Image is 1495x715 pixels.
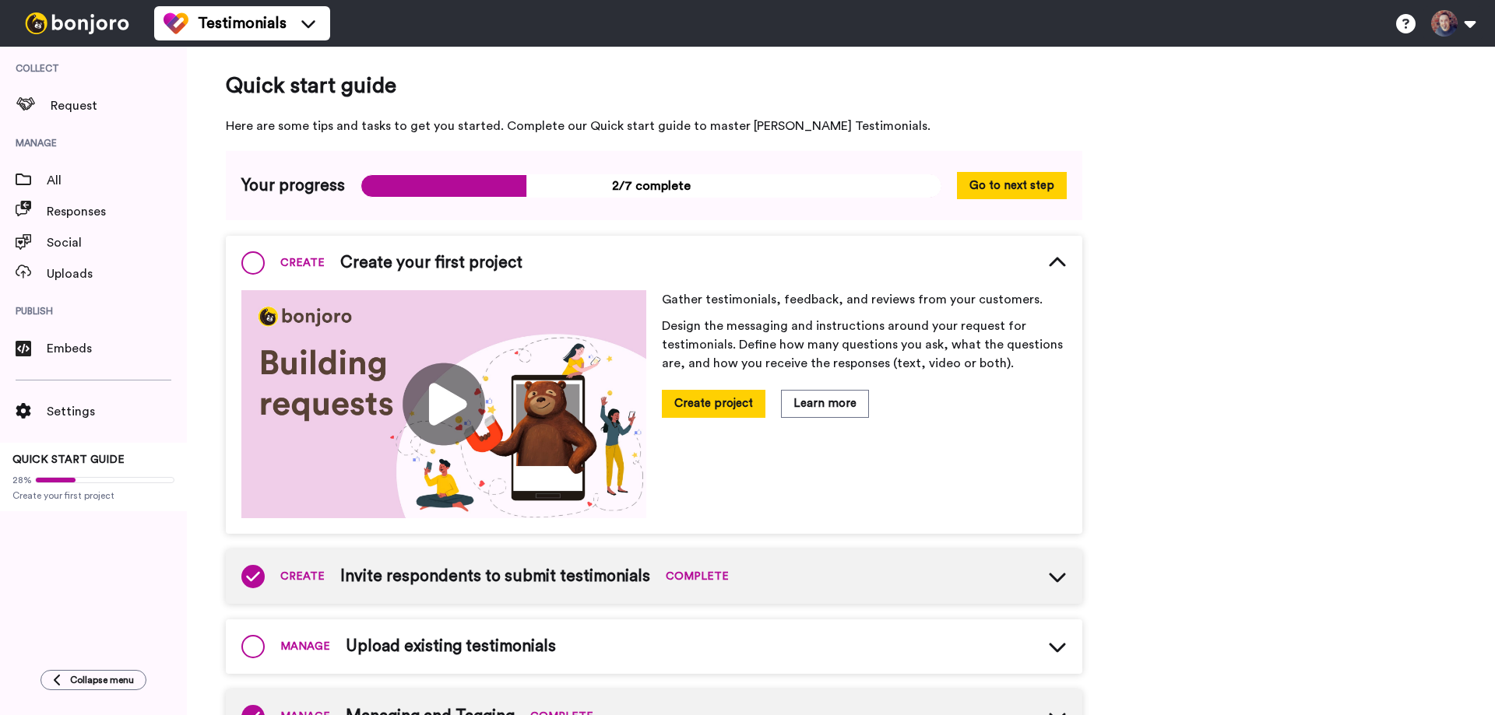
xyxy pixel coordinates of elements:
[280,255,325,271] span: CREATE
[47,402,187,421] span: Settings
[280,569,325,584] span: CREATE
[70,674,134,686] span: Collapse menu
[241,174,345,198] span: Your progress
[47,171,187,190] span: All
[340,565,650,588] span: Invite respondents to submit testimonials
[12,454,125,465] span: QUICK START GUIDE
[662,290,1067,309] p: Gather testimonials, feedback, and reviews from your customers.
[198,12,287,34] span: Testimonials
[40,670,146,690] button: Collapse menu
[47,202,187,221] span: Responses
[957,172,1067,199] button: Go to next step
[226,117,1082,135] span: Here are some tips and tasks to get you started. Complete our Quick start guide to master [PERSON...
[19,12,135,34] img: bj-logo-header-white.svg
[781,390,869,417] button: Learn more
[12,489,174,502] span: Create your first project
[361,174,941,198] span: 2/7 complete
[226,70,1082,101] span: Quick start guide
[51,96,187,115] span: Request
[47,265,187,283] span: Uploads
[164,11,188,36] img: tm-color.svg
[662,317,1067,373] p: Design the messaging and instructions around your request for testimonials. Define how many quest...
[666,569,729,584] span: COMPLETE
[47,233,187,252] span: Social
[47,339,187,358] span: Embeds
[662,390,765,417] button: Create project
[340,251,522,275] span: Create your first project
[280,639,330,654] span: MANAGE
[346,635,556,658] span: Upload existing testimonials
[12,474,32,486] span: 28%
[241,290,646,518] img: 341228e223531fa0c85853fd068f9874.jpg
